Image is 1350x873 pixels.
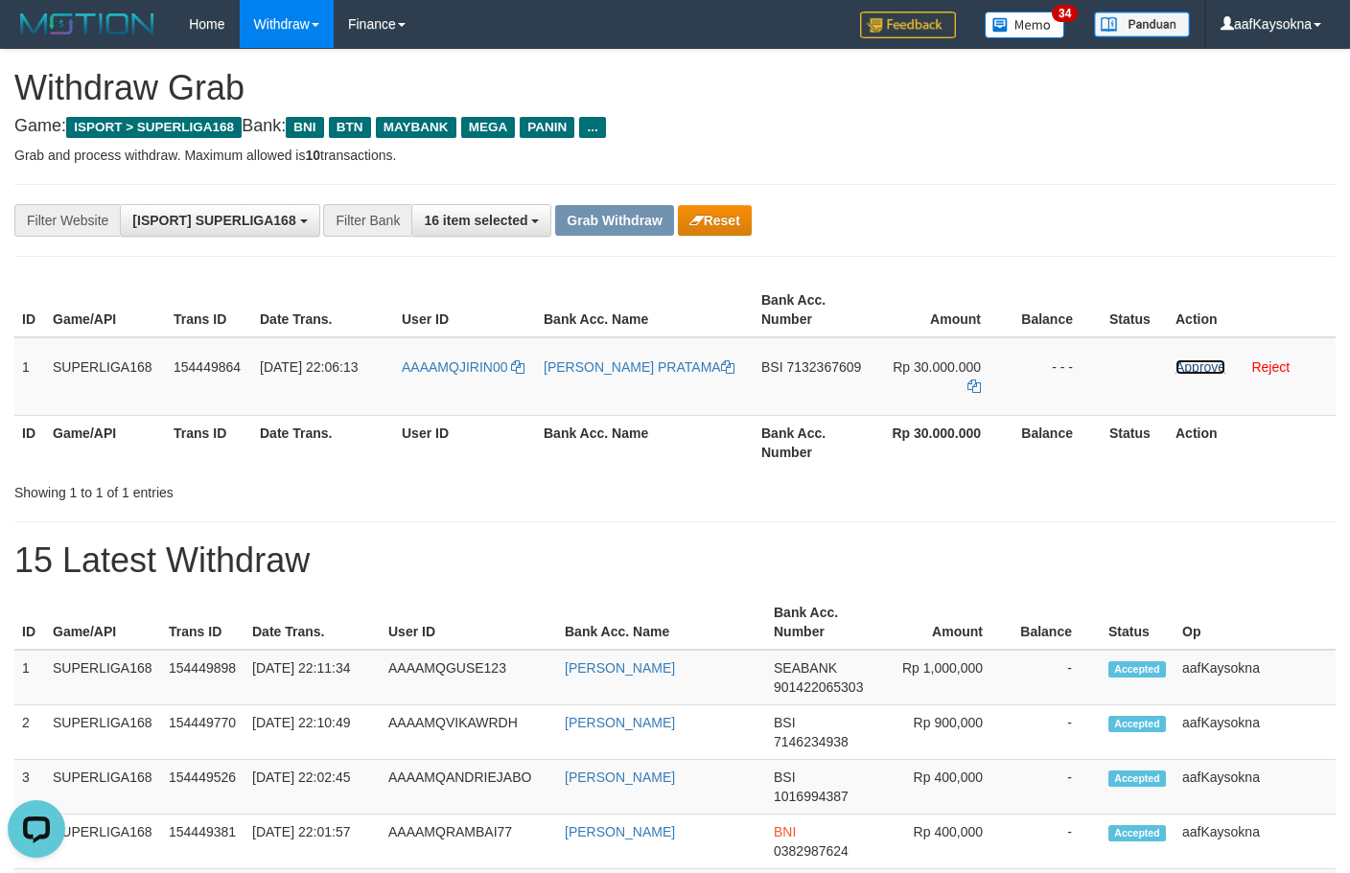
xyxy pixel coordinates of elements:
[381,760,557,815] td: AAAAMQANDRIEJABO
[14,204,120,237] div: Filter Website
[14,415,45,470] th: ID
[678,205,752,236] button: Reset
[544,359,734,375] a: [PERSON_NAME] PRATAMA
[14,146,1336,165] p: Grab and process withdraw. Maximum allowed is transactions.
[381,595,557,650] th: User ID
[1175,595,1336,650] th: Op
[1175,760,1336,815] td: aafKaysokna
[252,283,394,337] th: Date Trans.
[1108,825,1166,841] span: Accepted
[286,117,323,138] span: BNI
[985,11,1065,38] img: Button%20Memo.svg
[536,283,754,337] th: Bank Acc. Name
[244,815,381,869] td: [DATE] 22:01:57
[1175,359,1225,375] a: Approve
[174,359,241,375] span: 154449864
[14,541,1336,580] h1: 15 Latest Withdraw
[14,595,45,650] th: ID
[1175,650,1336,705] td: aafKaysokna
[1012,705,1101,760] td: -
[45,650,161,705] td: SUPERLIGA168
[381,650,557,705] td: AAAAMQGUSE123
[1168,283,1336,337] th: Action
[774,715,796,730] span: BSI
[402,359,524,375] a: AAAAMQJIRIN00
[774,734,849,749] span: Copy 7146234938 to clipboard
[45,705,161,760] td: SUPERLIGA168
[166,283,252,337] th: Trans ID
[14,10,160,38] img: MOTION_logo.png
[1108,661,1166,678] span: Accepted
[161,705,244,760] td: 154449770
[424,213,527,228] span: 16 item selected
[329,117,371,138] span: BTN
[774,679,863,695] span: Copy 901422065303 to clipboard
[166,415,252,470] th: Trans ID
[45,337,166,416] td: SUPERLIGA168
[1012,760,1101,815] td: -
[1175,705,1336,760] td: aafKaysokna
[766,595,878,650] th: Bank Acc. Number
[774,660,837,676] span: SEABANK
[878,760,1012,815] td: Rp 400,000
[1010,337,1102,416] td: - - -
[1102,283,1168,337] th: Status
[14,117,1336,136] h4: Game: Bank:
[461,117,516,138] span: MEGA
[565,715,675,730] a: [PERSON_NAME]
[761,359,783,375] span: BSI
[774,824,796,839] span: BNI
[967,379,981,394] a: Copy 30000000 to clipboard
[305,148,320,163] strong: 10
[244,595,381,650] th: Date Trans.
[14,475,548,502] div: Showing 1 to 1 of 1 entries
[860,11,956,38] img: Feedback.jpg
[323,204,411,237] div: Filter Bank
[161,595,244,650] th: Trans ID
[394,283,536,337] th: User ID
[252,415,394,470] th: Date Trans.
[1010,415,1102,470] th: Balance
[45,595,161,650] th: Game/API
[536,415,754,470] th: Bank Acc. Name
[1251,359,1290,375] a: Reject
[565,770,675,785] a: [PERSON_NAME]
[565,824,675,839] a: [PERSON_NAME]
[14,705,45,760] td: 2
[579,117,605,138] span: ...
[381,815,557,869] td: AAAAMQRAMBAI77
[557,595,766,650] th: Bank Acc. Name
[14,760,45,815] td: 3
[1168,415,1336,470] th: Action
[878,705,1012,760] td: Rp 900,000
[14,69,1336,107] h1: Withdraw Grab
[878,815,1012,869] td: Rp 400,000
[878,650,1012,705] td: Rp 1,000,000
[45,760,161,815] td: SUPERLIGA168
[8,8,65,65] button: Open LiveChat chat widget
[774,789,849,804] span: Copy 1016994387 to clipboard
[754,415,871,470] th: Bank Acc. Number
[520,117,574,138] span: PANIN
[1094,11,1190,37] img: panduan.png
[1012,595,1101,650] th: Balance
[14,283,45,337] th: ID
[402,359,507,375] span: AAAAMQJIRIN00
[1012,815,1101,869] td: -
[1108,770,1166,787] span: Accepted
[754,283,871,337] th: Bank Acc. Number
[1012,650,1101,705] td: -
[893,359,981,375] span: Rp 30.000.000
[132,213,295,228] span: [ISPORT] SUPERLIGA168
[120,204,319,237] button: [ISPORT] SUPERLIGA168
[1101,595,1175,650] th: Status
[161,650,244,705] td: 154449898
[244,705,381,760] td: [DATE] 22:10:49
[244,650,381,705] td: [DATE] 22:11:34
[1102,415,1168,470] th: Status
[774,770,796,785] span: BSI
[14,650,45,705] td: 1
[786,359,861,375] span: Copy 7132367609 to clipboard
[260,359,358,375] span: [DATE] 22:06:13
[45,283,166,337] th: Game/API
